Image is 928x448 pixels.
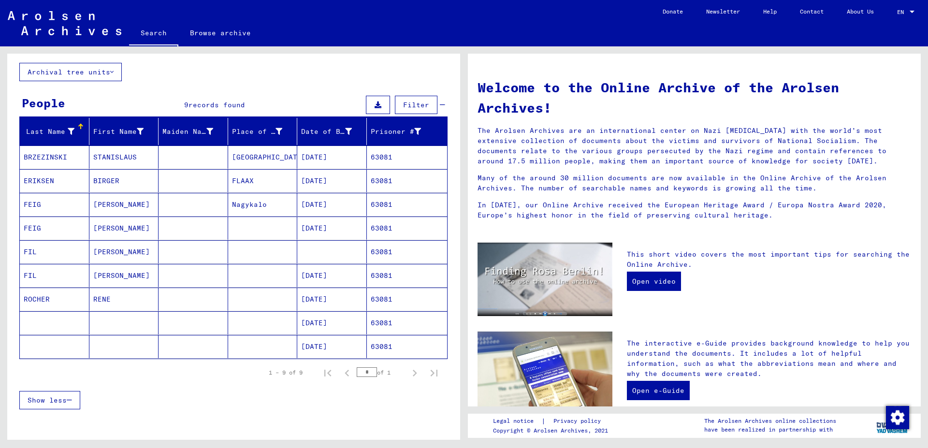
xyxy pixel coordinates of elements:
[188,101,245,109] span: records found
[493,416,541,426] a: Legal notice
[89,264,159,287] mat-cell: [PERSON_NAME]
[493,416,612,426] div: |
[89,169,159,192] mat-cell: BIRGER
[627,249,911,270] p: This short video covers the most important tips for searching the Online Archive.
[367,118,448,145] mat-header-cell: Prisoner #
[478,332,612,421] img: eguide.jpg
[89,193,159,216] mat-cell: [PERSON_NAME]
[297,145,367,169] mat-cell: [DATE]
[93,127,144,137] div: First Name
[704,417,836,425] p: The Arolsen Archives online collections
[478,243,612,316] img: video.jpg
[24,124,89,139] div: Last Name
[371,127,421,137] div: Prisoner #
[367,193,448,216] mat-cell: 63081
[89,288,159,311] mat-cell: RENE
[627,272,681,291] a: Open video
[162,124,228,139] div: Maiden Name
[184,101,188,109] span: 9
[8,11,121,35] img: Arolsen_neg.svg
[367,288,448,311] mat-cell: 63081
[367,217,448,240] mat-cell: 63081
[20,217,89,240] mat-cell: FEIG
[371,124,436,139] div: Prisoner #
[478,77,911,118] h1: Welcome to the Online Archive of the Arolsen Archives!
[627,338,911,379] p: The interactive e-Guide provides background knowledge to help you understand the documents. It in...
[357,368,405,377] div: of 1
[546,416,612,426] a: Privacy policy
[20,118,89,145] mat-header-cell: Last Name
[337,363,357,382] button: Previous page
[318,363,337,382] button: First page
[89,240,159,263] mat-cell: [PERSON_NAME]
[367,145,448,169] mat-cell: 63081
[403,101,429,109] span: Filter
[367,311,448,334] mat-cell: 63081
[20,169,89,192] mat-cell: ERIKSEN
[367,169,448,192] mat-cell: 63081
[232,127,283,137] div: Place of Birth
[228,118,298,145] mat-header-cell: Place of Birth
[89,217,159,240] mat-cell: [PERSON_NAME]
[24,127,74,137] div: Last Name
[28,396,67,405] span: Show less
[424,363,444,382] button: Last page
[886,406,909,429] img: Change consent
[704,425,836,434] p: have been realized in partnership with
[20,240,89,263] mat-cell: FIL
[228,193,298,216] mat-cell: Nagykalo
[297,193,367,216] mat-cell: [DATE]
[20,193,89,216] mat-cell: FEIG
[493,426,612,435] p: Copyright © Arolsen Archives, 2021
[93,124,159,139] div: First Name
[627,381,690,400] a: Open e-Guide
[297,288,367,311] mat-cell: [DATE]
[232,124,297,139] div: Place of Birth
[228,169,298,192] mat-cell: FLAAX
[367,335,448,358] mat-cell: 63081
[301,124,366,139] div: Date of Birth
[874,413,911,437] img: yv_logo.png
[129,21,178,46] a: Search
[20,264,89,287] mat-cell: FIL
[159,118,228,145] mat-header-cell: Maiden Name
[297,217,367,240] mat-cell: [DATE]
[22,94,65,112] div: People
[269,368,303,377] div: 1 – 9 of 9
[228,145,298,169] mat-cell: [GEOGRAPHIC_DATA]
[367,240,448,263] mat-cell: 63081
[20,288,89,311] mat-cell: ROCHER
[478,200,911,220] p: In [DATE], our Online Archive received the European Heritage Award / Europa Nostra Award 2020, Eu...
[297,169,367,192] mat-cell: [DATE]
[297,118,367,145] mat-header-cell: Date of Birth
[478,173,911,193] p: Many of the around 30 million documents are now available in the Online Archive of the Arolsen Ar...
[162,127,213,137] div: Maiden Name
[297,311,367,334] mat-cell: [DATE]
[395,96,437,114] button: Filter
[178,21,262,44] a: Browse archive
[89,118,159,145] mat-header-cell: First Name
[478,126,911,166] p: The Arolsen Archives are an international center on Nazi [MEDICAL_DATA] with the world’s most ext...
[297,264,367,287] mat-cell: [DATE]
[297,335,367,358] mat-cell: [DATE]
[89,145,159,169] mat-cell: STANISLAUS
[885,405,909,429] div: Change consent
[301,127,352,137] div: Date of Birth
[19,63,122,81] button: Archival tree units
[20,145,89,169] mat-cell: BRZEZINSKI
[19,391,80,409] button: Show less
[367,264,448,287] mat-cell: 63081
[897,9,908,15] span: EN
[405,363,424,382] button: Next page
